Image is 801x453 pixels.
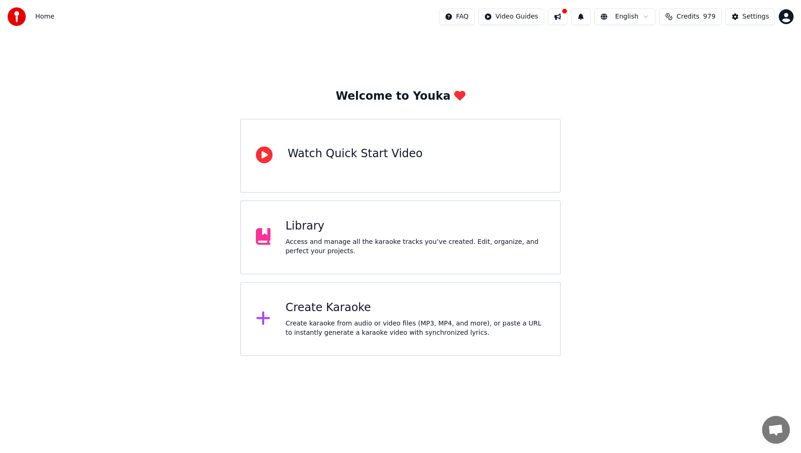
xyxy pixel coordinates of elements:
div: Create karaoke from audio or video files (MP3, MP4, and more), or paste a URL to instantly genera... [286,319,545,338]
span: Home [35,12,54,21]
span: Credits [676,12,699,21]
button: Video Guides [478,8,544,25]
button: Credits979 [659,8,721,25]
div: Access and manage all the karaoke tracks you’ve created. Edit, organize, and perfect your projects. [286,237,545,256]
a: Open chat [762,416,790,444]
div: Settings [743,12,769,21]
div: Welcome to Youka [336,89,465,104]
div: Watch Quick Start Video [287,147,422,161]
img: youka [7,7,26,26]
button: Settings [725,8,775,25]
button: FAQ [439,8,475,25]
div: Create Karaoke [286,300,545,315]
span: 979 [703,12,716,21]
nav: breadcrumb [35,12,54,21]
div: Library [286,219,545,234]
